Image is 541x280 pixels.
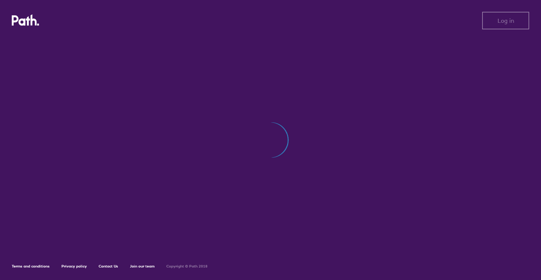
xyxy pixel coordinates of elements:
a: Contact Us [99,264,118,269]
h6: Copyright © Path 2018 [166,264,208,269]
a: Privacy policy [61,264,87,269]
button: Log in [482,12,529,29]
span: Log in [498,17,514,24]
a: Join our team [130,264,155,269]
a: Terms and conditions [12,264,50,269]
